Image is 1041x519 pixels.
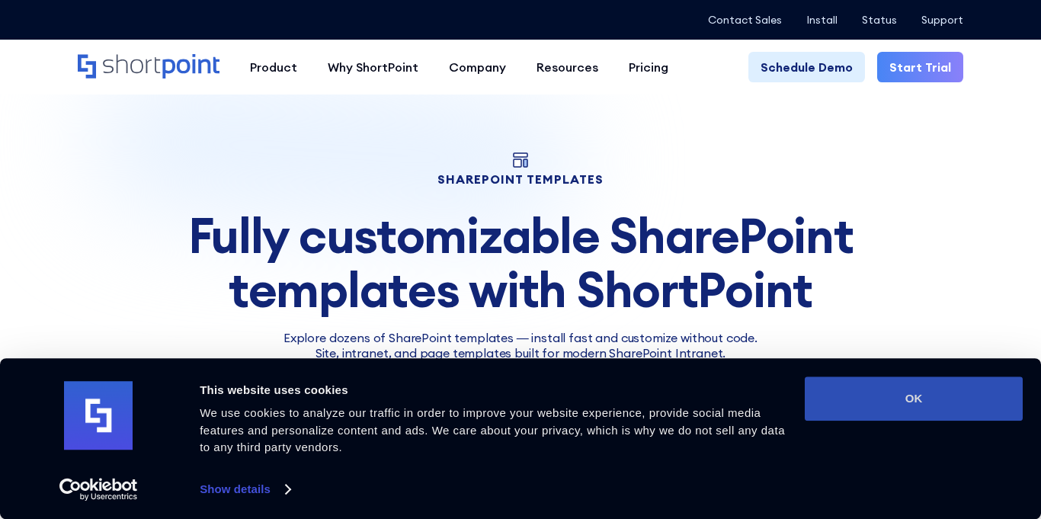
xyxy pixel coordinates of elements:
a: Start Trial [877,52,963,82]
a: Show details [200,478,290,501]
a: Home [78,54,219,80]
div: Why ShortPoint [328,58,418,76]
a: Contact Sales [708,14,782,26]
a: Product [235,52,312,82]
button: OK [805,376,1023,421]
a: Why ShortPoint [312,52,434,82]
div: This website uses cookies [200,381,787,399]
a: Support [921,14,963,26]
div: Company [449,58,506,76]
h2: Site, intranet, and page templates built for modern SharePoint Intranet. [78,347,963,360]
h1: SHAREPOINT TEMPLATES [78,174,963,184]
div: Fully customizable SharePoint templates with ShortPoint [78,209,963,316]
p: Explore dozens of SharePoint templates — install fast and customize without code. [78,328,963,347]
a: Company [434,52,521,82]
a: Install [806,14,838,26]
div: Product [250,58,297,76]
a: Resources [521,52,613,82]
img: logo [64,382,133,450]
a: Usercentrics Cookiebot - opens in a new window [32,478,165,501]
a: Status [862,14,897,26]
span: We use cookies to analyze our traffic in order to improve your website experience, provide social... [200,406,785,453]
a: Schedule Demo [748,52,865,82]
a: Pricing [613,52,684,82]
div: Resources [537,58,598,76]
div: Pricing [629,58,668,76]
